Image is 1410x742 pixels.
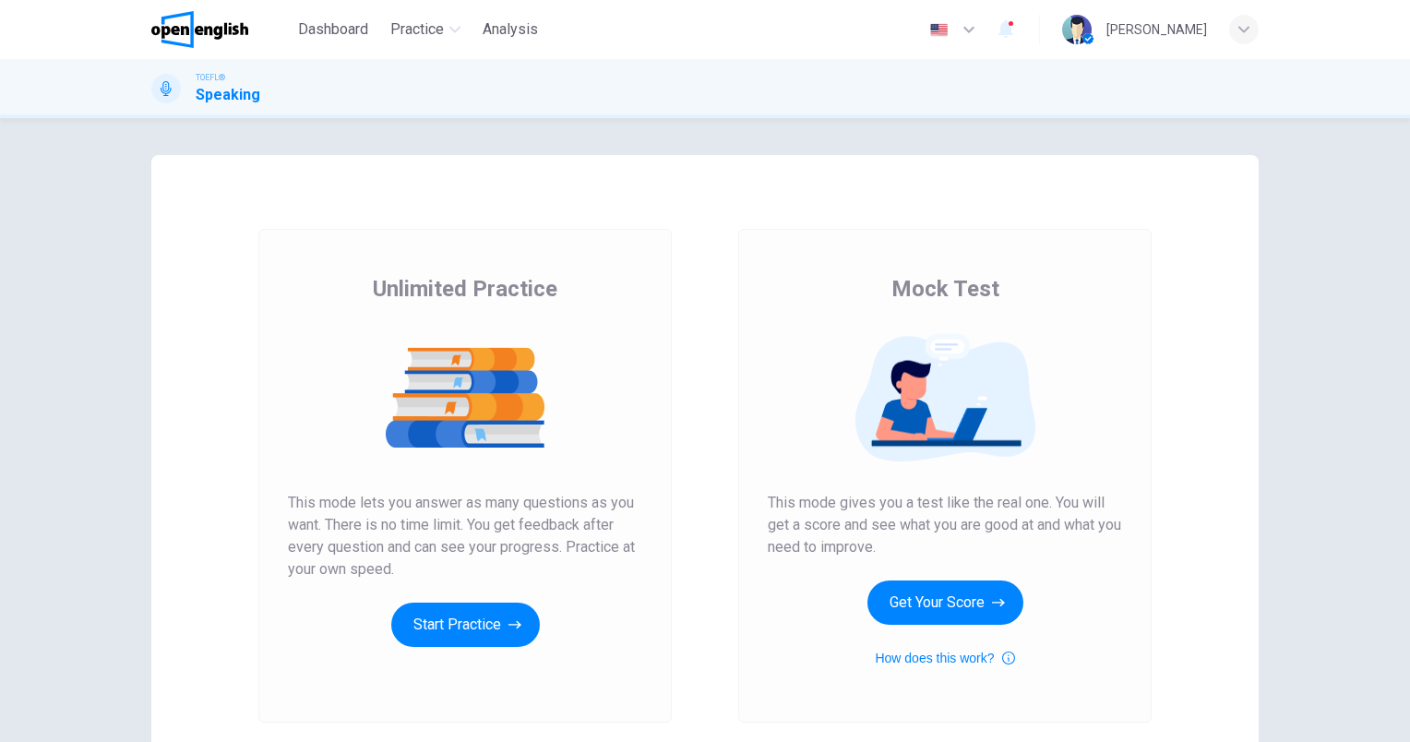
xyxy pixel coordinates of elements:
[390,18,444,41] span: Practice
[1106,18,1207,41] div: [PERSON_NAME]
[768,492,1122,558] span: This mode gives you a test like the real one. You will get a score and see what you are good at a...
[288,492,642,580] span: This mode lets you answer as many questions as you want. There is no time limit. You get feedback...
[1062,15,1092,44] img: Profile picture
[483,18,538,41] span: Analysis
[383,13,468,46] button: Practice
[875,647,1014,669] button: How does this work?
[867,580,1023,625] button: Get Your Score
[196,84,260,106] h1: Speaking
[391,603,540,647] button: Start Practice
[475,13,545,46] button: Analysis
[298,18,368,41] span: Dashboard
[891,274,999,304] span: Mock Test
[151,11,248,48] img: OpenEnglish logo
[151,11,291,48] a: OpenEnglish logo
[927,23,950,37] img: en
[373,274,557,304] span: Unlimited Practice
[291,13,376,46] button: Dashboard
[196,71,225,84] span: TOEFL®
